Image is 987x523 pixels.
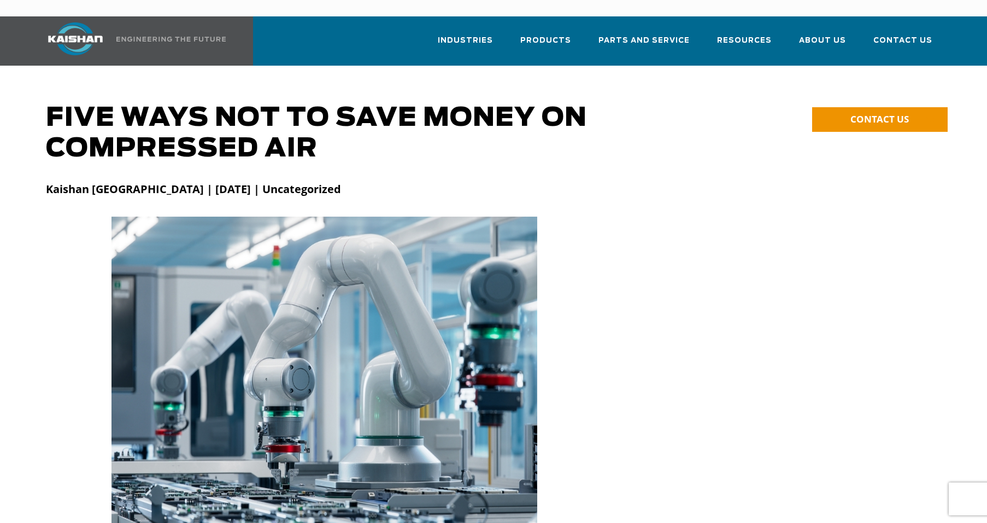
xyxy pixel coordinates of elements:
h1: Five Ways Not to Save Money on Compressed Air [46,103,714,164]
span: Parts and Service [598,34,690,47]
strong: Kaishan [GEOGRAPHIC_DATA] | [DATE] | Uncategorized [46,182,341,196]
span: Contact Us [873,34,932,47]
a: CONTACT US [812,107,948,132]
a: Parts and Service [598,26,690,63]
a: Resources [717,26,772,63]
a: Industries [438,26,493,63]
span: Products [520,34,571,47]
a: Contact Us [873,26,932,63]
span: Resources [717,34,772,47]
a: Products [520,26,571,63]
a: About Us [799,26,846,63]
span: About Us [799,34,846,47]
img: kaishan logo [34,22,116,55]
span: CONTACT US [850,113,909,125]
span: Industries [438,34,493,47]
img: Engineering the future [116,37,226,42]
a: Kaishan USA [34,16,228,66]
